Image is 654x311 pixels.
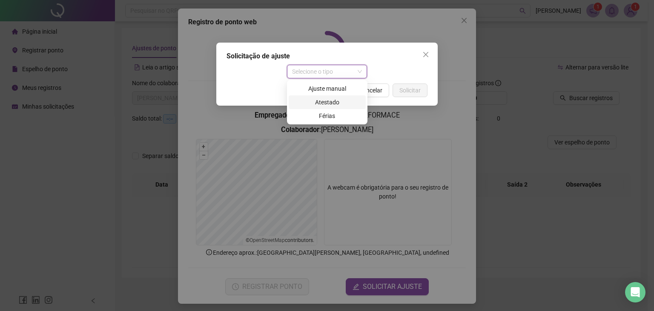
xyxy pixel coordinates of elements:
div: Ajuste manual [294,84,361,93]
button: Close [419,48,433,61]
button: Solicitar [393,84,427,97]
div: Atestado [294,98,361,107]
button: Cancelar [352,84,389,97]
div: Ajuste manual [289,82,366,95]
div: Férias [289,109,366,123]
span: Cancelar [359,86,382,95]
div: Atestado [289,95,366,109]
span: Selecione o tipo [292,65,362,78]
div: Open Intercom Messenger [625,282,645,302]
div: Férias [294,111,361,121]
span: close [422,51,429,58]
div: Solicitação de ajuste [227,51,427,61]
